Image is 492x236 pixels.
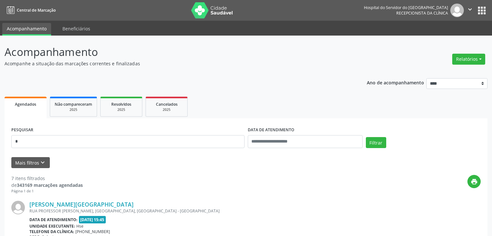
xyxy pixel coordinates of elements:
[11,175,83,182] div: 7 itens filtrados
[11,188,83,194] div: Página 1 de 1
[466,6,474,13] i: 
[55,102,92,107] span: Não compareceram
[5,44,343,60] p: Acompanhamento
[29,208,384,214] div: RUA PROFESSOR [PERSON_NAME], [GEOGRAPHIC_DATA], [GEOGRAPHIC_DATA] - [GEOGRAPHIC_DATA]
[452,54,485,65] button: Relatórios
[5,5,56,16] a: Central de Marcação
[55,107,92,112] div: 2025
[150,107,183,112] div: 2025
[105,107,137,112] div: 2025
[476,5,487,16] button: apps
[450,4,464,17] img: img
[156,102,178,107] span: Cancelados
[17,182,83,188] strong: 343169 marcações agendadas
[15,102,36,107] span: Agendados
[29,201,134,208] a: [PERSON_NAME][GEOGRAPHIC_DATA]
[248,125,294,135] label: DATA DE ATENDIMENTO
[79,216,106,223] span: [DATE] 15:45
[29,217,78,222] b: Data de atendimento:
[366,137,386,148] button: Filtrar
[29,229,74,234] b: Telefone da clínica:
[464,4,476,17] button: 
[367,78,424,86] p: Ano de acompanhamento
[11,125,33,135] label: PESQUISAR
[11,182,83,188] div: de
[471,178,478,185] i: print
[11,201,25,214] img: img
[396,10,448,16] span: Recepcionista da clínica
[39,159,46,166] i: keyboard_arrow_down
[364,5,448,10] div: Hospital do Servidor do [GEOGRAPHIC_DATA]
[467,175,481,188] button: print
[2,23,51,36] a: Acompanhamento
[75,229,110,234] span: [PHONE_NUMBER]
[11,157,50,168] button: Mais filtroskeyboard_arrow_down
[5,60,343,67] p: Acompanhe a situação das marcações correntes e finalizadas
[17,7,56,13] span: Central de Marcação
[111,102,131,107] span: Resolvidos
[76,223,83,229] span: Hse
[58,23,95,34] a: Beneficiários
[29,223,75,229] b: Unidade executante:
